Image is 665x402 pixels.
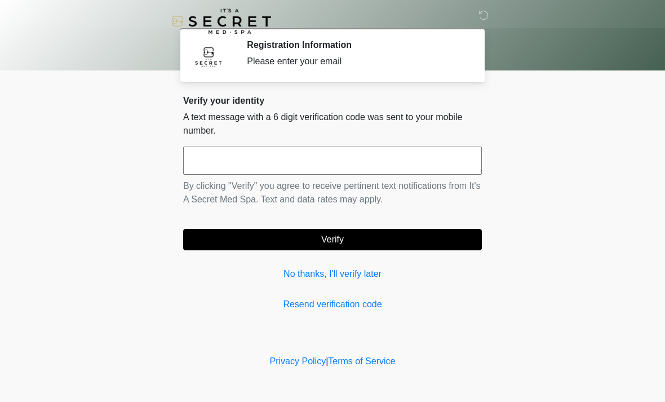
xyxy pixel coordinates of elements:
[172,8,271,34] img: It's A Secret Med Spa Logo
[247,39,465,50] h2: Registration Information
[183,179,482,206] p: By clicking "Verify" you agree to receive pertinent text notifications from It's A Secret Med Spa...
[326,356,328,366] a: |
[183,229,482,250] button: Verify
[183,298,482,311] a: Resend verification code
[183,111,482,138] p: A text message with a 6 digit verification code was sent to your mobile number.
[328,356,395,366] a: Terms of Service
[247,55,465,68] div: Please enter your email
[183,95,482,106] h2: Verify your identity
[192,39,225,73] img: Agent Avatar
[183,267,482,281] a: No thanks, I'll verify later
[270,356,326,366] a: Privacy Policy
